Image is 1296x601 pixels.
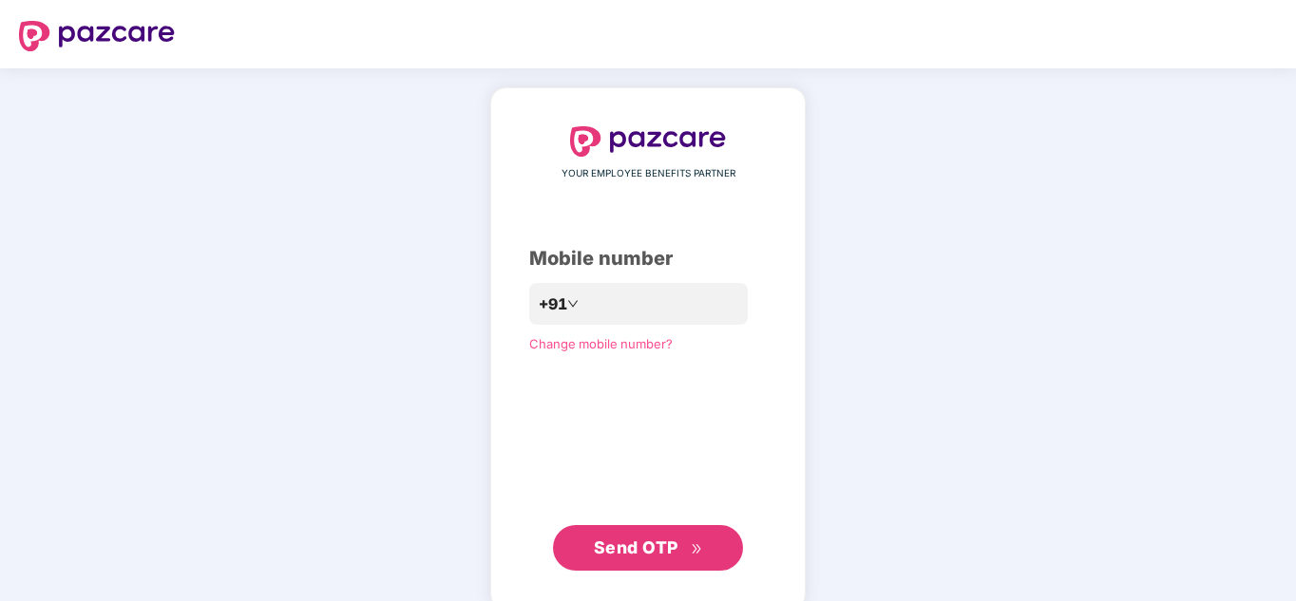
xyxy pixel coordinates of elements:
[529,336,673,351] a: Change mobile number?
[691,543,703,555] span: double-right
[567,298,579,310] span: down
[553,525,743,571] button: Send OTPdouble-right
[19,21,175,51] img: logo
[594,537,678,557] span: Send OTP
[562,166,735,181] span: YOUR EMPLOYEE BENEFITS PARTNER
[539,292,567,316] span: +91
[529,244,767,273] div: Mobile number
[570,126,726,157] img: logo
